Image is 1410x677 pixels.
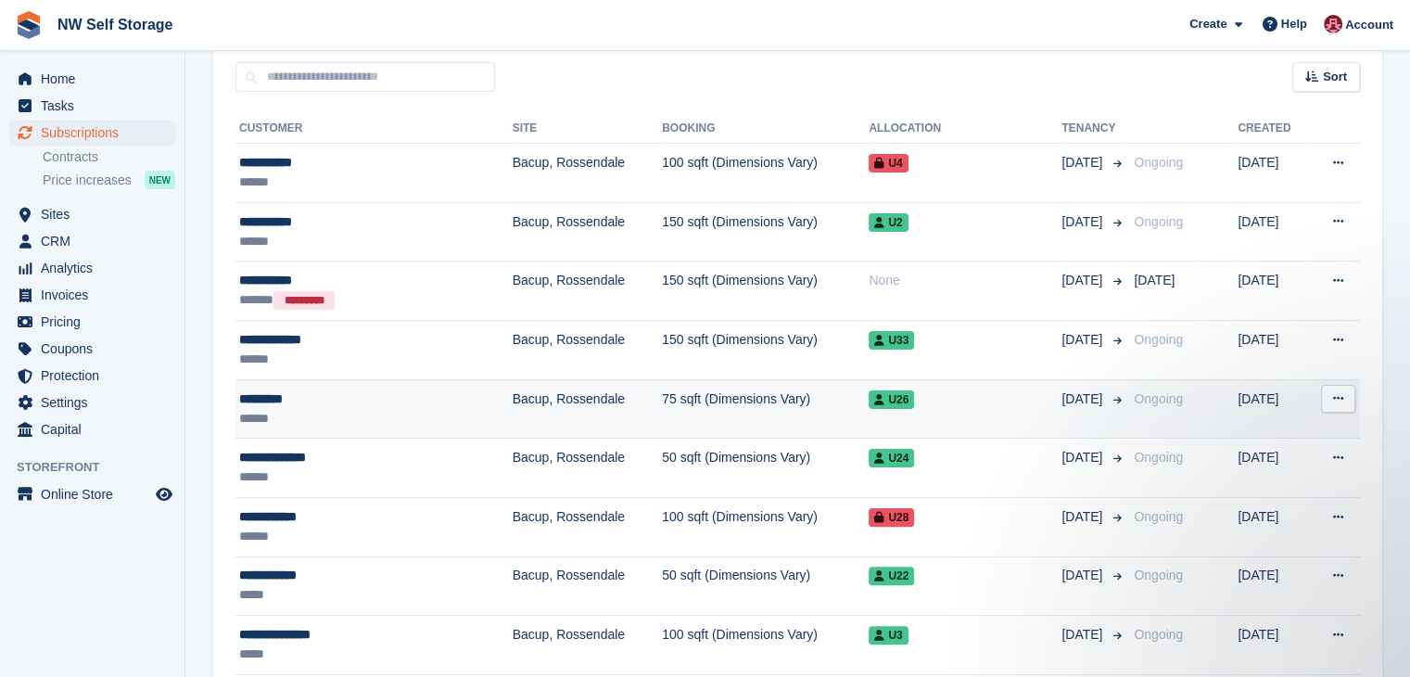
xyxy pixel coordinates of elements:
span: U26 [869,390,914,409]
a: menu [9,309,175,335]
span: Online Store [41,481,152,507]
span: Analytics [41,255,152,281]
td: 150 sqft (Dimensions Vary) [662,321,869,380]
span: Ongoing [1134,568,1183,582]
td: [DATE] [1238,379,1308,439]
td: 100 sqft (Dimensions Vary) [662,144,869,203]
a: menu [9,120,175,146]
a: menu [9,228,175,254]
span: [DATE] [1061,625,1106,645]
a: menu [9,390,175,415]
span: [DATE] [1061,153,1106,172]
span: Sites [41,201,152,227]
div: NEW [145,171,175,189]
th: Allocation [869,114,1061,144]
span: Coupons [41,336,152,362]
span: U33 [869,331,914,350]
span: Storefront [17,458,184,477]
td: Bacup, Rossendale [513,498,663,557]
a: menu [9,416,175,442]
span: Ongoing [1134,214,1183,229]
span: U3 [869,626,908,645]
span: Pricing [41,309,152,335]
span: Ongoing [1134,391,1183,406]
span: [DATE] [1061,566,1106,585]
td: [DATE] [1238,144,1308,203]
span: U28 [869,508,914,527]
td: Bacup, Rossendale [513,144,663,203]
td: Bacup, Rossendale [513,262,663,321]
span: Help [1281,15,1307,33]
span: Capital [41,416,152,442]
span: Ongoing [1134,332,1183,347]
td: 150 sqft (Dimensions Vary) [662,202,869,262]
a: menu [9,481,175,507]
td: Bacup, Rossendale [513,439,663,498]
td: [DATE] [1238,439,1308,498]
a: Price increases NEW [43,170,175,190]
td: 100 sqft (Dimensions Vary) [662,616,869,675]
img: Josh Vines [1324,15,1342,33]
td: [DATE] [1238,202,1308,262]
td: Bacup, Rossendale [513,556,663,616]
span: Create [1189,15,1226,33]
th: Customer [235,114,513,144]
span: [DATE] [1061,390,1106,409]
span: CRM [41,228,152,254]
a: menu [9,336,175,362]
span: Ongoing [1134,627,1183,642]
a: menu [9,255,175,281]
span: U24 [869,449,914,467]
span: [DATE] [1061,330,1106,350]
span: Ongoing [1134,450,1183,465]
td: 150 sqft (Dimensions Vary) [662,262,869,321]
td: Bacup, Rossendale [513,202,663,262]
span: Tasks [41,93,152,119]
img: stora-icon-8386f47178a22dfd0bd8f6a31ec36ba5ce8667c1dd55bd0f319d3a0aa187defe.svg [15,11,43,39]
td: Bacup, Rossendale [513,379,663,439]
th: Booking [662,114,869,144]
span: U22 [869,567,914,585]
span: Subscriptions [41,120,152,146]
span: Sort [1323,68,1347,86]
td: Bacup, Rossendale [513,321,663,380]
td: 75 sqft (Dimensions Vary) [662,379,869,439]
th: Created [1238,114,1308,144]
td: 50 sqft (Dimensions Vary) [662,556,869,616]
a: menu [9,201,175,227]
td: 50 sqft (Dimensions Vary) [662,439,869,498]
span: [DATE] [1061,271,1106,290]
a: NW Self Storage [50,9,180,40]
span: Account [1345,16,1393,34]
a: menu [9,282,175,308]
th: Site [513,114,663,144]
td: [DATE] [1238,616,1308,675]
span: U2 [869,213,908,232]
a: menu [9,363,175,389]
a: menu [9,66,175,92]
span: U4 [869,154,908,172]
td: [DATE] [1238,556,1308,616]
span: [DATE] [1061,507,1106,527]
th: Tenancy [1061,114,1126,144]
div: None [869,271,1061,290]
span: Price increases [43,172,132,189]
span: Invoices [41,282,152,308]
span: [DATE] [1061,212,1106,232]
td: [DATE] [1238,262,1308,321]
a: menu [9,93,175,119]
span: Settings [41,390,152,415]
a: Preview store [153,483,175,505]
span: Home [41,66,152,92]
td: Bacup, Rossendale [513,616,663,675]
td: [DATE] [1238,321,1308,380]
span: Protection [41,363,152,389]
span: Ongoing [1134,155,1183,170]
td: [DATE] [1238,498,1308,557]
span: Ongoing [1134,509,1183,524]
span: [DATE] [1134,273,1175,287]
span: [DATE] [1061,448,1106,467]
a: Contracts [43,148,175,166]
td: 100 sqft (Dimensions Vary) [662,498,869,557]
